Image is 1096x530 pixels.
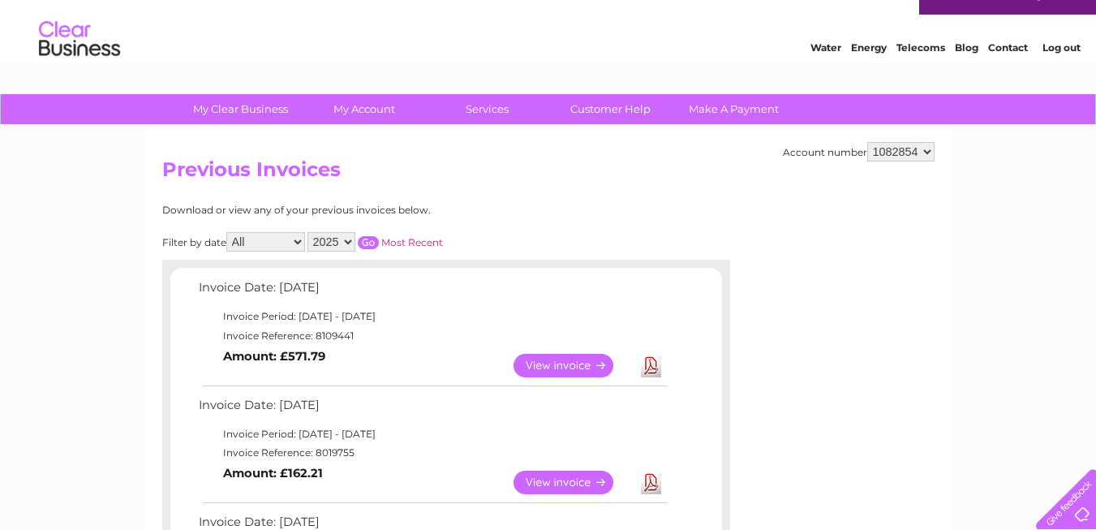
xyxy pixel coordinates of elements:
td: Invoice Reference: 8109441 [195,326,669,346]
td: Invoice Reference: 8019755 [195,443,669,463]
a: Energy [851,69,887,81]
a: Customer Help [544,94,677,124]
div: Download or view any of your previous invoices below. [162,205,588,216]
a: Make A Payment [667,94,801,124]
a: View [514,471,633,494]
div: Clear Business is a trading name of Verastar Limited (registered in [GEOGRAPHIC_DATA] No. 3667643... [165,9,932,79]
b: Amount: £162.21 [223,466,323,480]
a: Download [641,471,661,494]
a: Log out [1042,69,1081,81]
a: Water [810,69,841,81]
a: My Clear Business [174,94,307,124]
a: Services [420,94,554,124]
a: 0333 014 3131 [790,8,902,28]
div: Account number [783,142,935,162]
b: Amount: £571.79 [223,349,325,364]
a: Telecoms [896,69,945,81]
h2: Previous Invoices [162,158,935,189]
a: My Account [297,94,431,124]
img: logo.png [38,42,121,92]
td: Invoice Date: [DATE] [195,277,669,307]
a: Contact [988,69,1028,81]
td: Invoice Period: [DATE] - [DATE] [195,307,669,326]
a: Download [641,354,661,377]
td: Invoice Period: [DATE] - [DATE] [195,424,669,444]
a: Blog [955,69,978,81]
a: Most Recent [381,236,443,248]
a: View [514,354,633,377]
td: Invoice Date: [DATE] [195,394,669,424]
div: Filter by date [162,232,588,252]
